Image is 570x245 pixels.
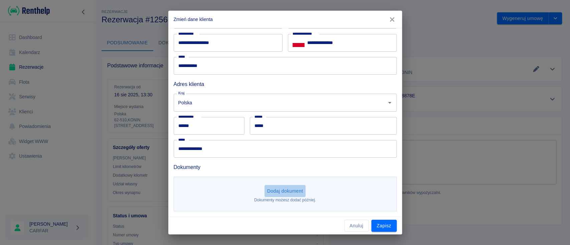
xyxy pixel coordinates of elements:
[254,197,316,203] p: Dokumenty możesz dodać później.
[344,220,369,232] button: Anuluj
[293,38,305,48] button: Select country
[385,98,394,107] button: Otwórz
[174,163,397,171] h6: Dokumenty
[178,91,185,96] label: Kraj
[371,220,397,232] button: Zapisz
[174,80,397,88] h6: Adres klienta
[264,185,306,197] button: Dodaj dokument
[168,11,402,28] h2: Zmień dane klienta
